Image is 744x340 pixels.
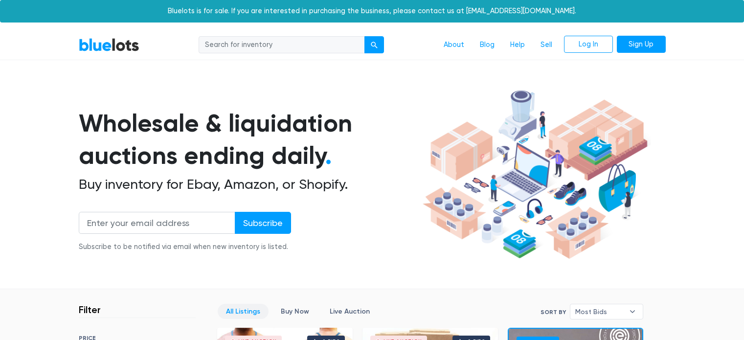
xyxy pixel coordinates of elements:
a: Log In [564,36,613,53]
input: Enter your email address [79,212,235,234]
a: All Listings [218,304,269,319]
a: Live Auction [321,304,378,319]
div: Subscribe to be notified via email when new inventory is listed. [79,242,291,252]
a: About [436,36,472,54]
a: BlueLots [79,38,139,52]
h3: Filter [79,304,101,316]
input: Search for inventory [199,36,365,54]
h2: Buy inventory for Ebay, Amazon, or Shopify. [79,176,419,193]
img: hero-ee84e7d0318cb26816c560f6b4441b76977f77a177738b4e94f68c95b2b83dbb.png [419,86,651,264]
span: . [325,141,332,170]
h1: Wholesale & liquidation auctions ending daily [79,107,419,172]
a: Sell [533,36,560,54]
span: Most Bids [575,304,624,319]
label: Sort By [541,308,566,317]
b: ▾ [622,304,643,319]
a: Sign Up [617,36,666,53]
input: Subscribe [235,212,291,234]
a: Buy Now [272,304,317,319]
a: Blog [472,36,502,54]
a: Help [502,36,533,54]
